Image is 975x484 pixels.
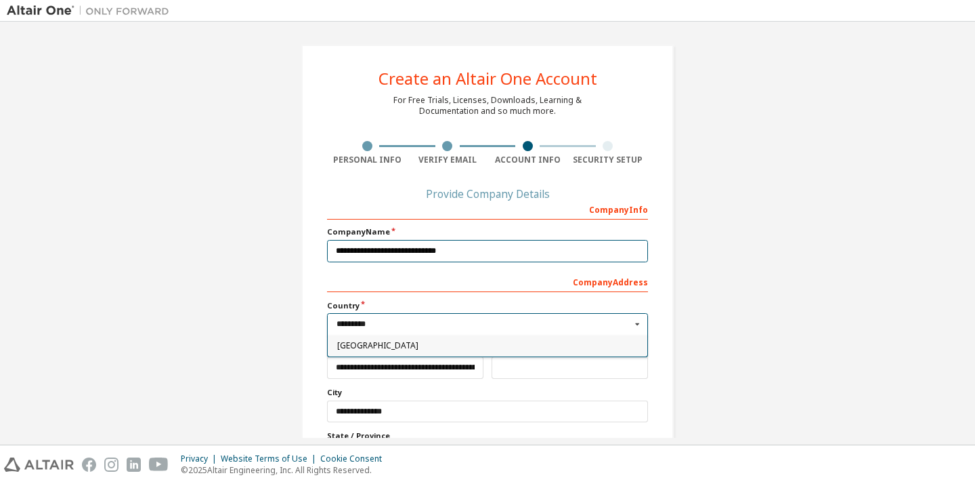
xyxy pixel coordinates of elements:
p: © 2025 Altair Engineering, Inc. All Rights Reserved. [181,464,390,476]
div: Personal Info [327,155,408,165]
img: youtube.svg [149,458,169,472]
label: State / Province [327,430,648,441]
div: Cookie Consent [320,453,390,464]
img: instagram.svg [104,458,118,472]
div: Provide Company Details [327,190,648,198]
img: Altair One [7,4,176,18]
div: Verify Email [408,155,488,165]
label: City [327,387,648,398]
div: Website Terms of Use [221,453,320,464]
div: Account Info [487,155,568,165]
div: Create an Altair One Account [378,70,597,87]
img: linkedin.svg [127,458,141,472]
span: [GEOGRAPHIC_DATA] [337,342,638,350]
img: facebook.svg [82,458,96,472]
div: Security Setup [568,155,649,165]
img: altair_logo.svg [4,458,74,472]
label: Company Name [327,226,648,237]
div: Company Address [327,270,648,292]
label: Country [327,300,648,311]
div: Company Info [327,198,648,220]
div: Privacy [181,453,221,464]
div: For Free Trials, Licenses, Downloads, Learning & Documentation and so much more. [393,95,582,117]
